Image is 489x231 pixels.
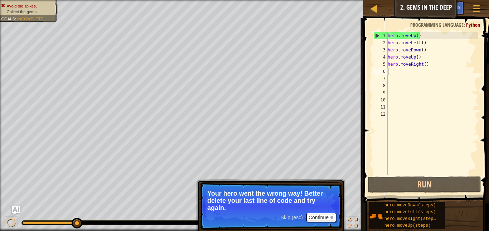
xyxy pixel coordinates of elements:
button: Ctrl + P: Play [4,216,18,231]
span: : [15,16,17,21]
span: Avoid the spikes. [7,4,37,8]
span: hero.moveRight(steps) [384,216,439,221]
span: Hints [449,4,460,11]
img: portrait.png [369,210,383,223]
div: 7 [373,75,388,82]
div: 1 [374,32,388,39]
li: Avoid the spikes. [1,3,53,9]
div: 3 [373,46,388,54]
span: Collect the gems. [7,9,38,14]
span: Incomplete [17,16,43,21]
div: 6 [373,68,388,75]
span: Skip (esc) [281,215,303,220]
button: Show game menu [468,1,485,18]
button: Ask AI [12,206,20,215]
p: Your hero went the wrong way! Better delete your last line of code and try again. [207,190,334,211]
span: Python [466,21,480,28]
button: Continue [306,213,336,222]
span: Programming language [410,21,464,28]
span: hero.moveUp(steps) [384,223,431,228]
div: 2 [373,39,388,46]
button: Run [368,176,481,193]
div: 11 [373,104,388,111]
span: hero.moveDown(steps) [384,203,436,208]
div: 10 [373,96,388,104]
div: 8 [373,82,388,89]
div: 9 [373,89,388,96]
span: Ask AI [429,4,441,11]
div: 12 [373,111,388,118]
span: Goals [1,16,15,21]
span: hero.moveLeft(steps) [384,210,436,215]
li: Collect the gems. [1,9,53,15]
div: 4 [373,54,388,61]
span: : [464,21,466,28]
button: Toggle fullscreen [345,216,360,231]
div: 5 [373,61,388,68]
button: Ask AI [426,1,445,15]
